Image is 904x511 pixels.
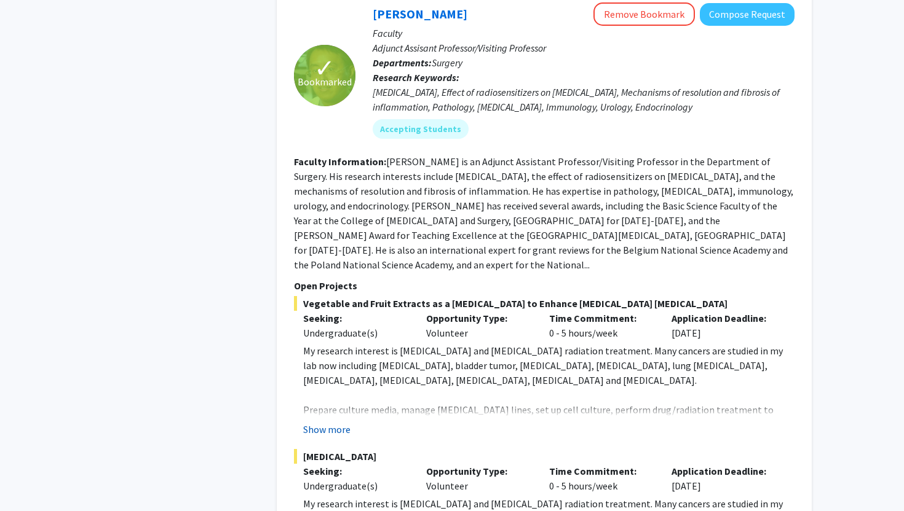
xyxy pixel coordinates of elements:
[593,2,695,26] button: Remove Bookmark
[662,311,785,340] div: [DATE]
[540,464,663,493] div: 0 - 5 hours/week
[303,326,408,340] div: Undergraduate(s)
[294,449,795,464] span: [MEDICAL_DATA]
[294,278,795,293] p: Open Projects
[426,311,531,326] p: Opportunity Type:
[373,57,432,69] b: Departments:
[298,74,352,89] span: Bookmarked
[303,311,408,326] p: Seeking:
[373,119,469,139] mat-chip: Accepting Students
[672,311,776,326] p: Application Deadline:
[9,456,52,502] iframe: Chat
[662,464,785,493] div: [DATE]
[549,464,654,478] p: Time Commitment:
[373,6,467,21] a: [PERSON_NAME]
[373,85,795,114] div: [MEDICAL_DATA], Effect of radiosensitizers on [MEDICAL_DATA], Mechanisms of resolution and fibros...
[549,311,654,326] p: Time Commitment:
[303,478,408,493] div: Undergraduate(s)
[303,345,783,386] span: My research interest is [MEDICAL_DATA] and [MEDICAL_DATA] radiation treatment. Many cancers are s...
[672,464,776,478] p: Application Deadline:
[303,464,408,478] p: Seeking:
[700,3,795,26] button: Compose Request to Yujiang Fang
[294,155,386,168] b: Faculty Information:
[432,57,462,69] span: Surgery
[417,311,540,340] div: Volunteer
[373,41,795,55] p: Adjunct Assisant Professor/Visiting Professor
[303,422,351,437] button: Show more
[294,155,793,271] fg-read-more: [PERSON_NAME] is an Adjunct Assistant Professor/Visiting Professor in the Department of Surgery. ...
[373,26,795,41] p: Faculty
[314,62,335,74] span: ✓
[294,296,795,311] span: Vegetable and Fruit Extracts as a [MEDICAL_DATA] to Enhance [MEDICAL_DATA] [MEDICAL_DATA]
[417,464,540,493] div: Volunteer
[426,464,531,478] p: Opportunity Type:
[303,404,780,445] span: Prepare culture media, manage [MEDICAL_DATA] lines, set up cell culture, perform drug/radiation t...
[540,311,663,340] div: 0 - 5 hours/week
[373,71,459,84] b: Research Keywords:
